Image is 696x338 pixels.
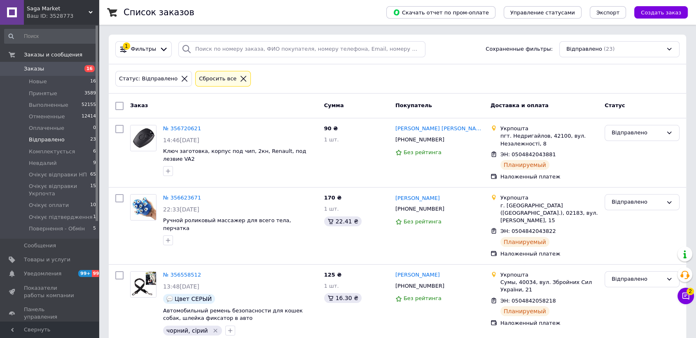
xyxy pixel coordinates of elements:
span: Очікує підтвердження [29,214,92,221]
a: Ключ заготовка, корпус под чип, 2кн, Renault, под лезвие VA2 [163,148,306,162]
div: 1 [123,42,130,50]
a: [PERSON_NAME] [395,271,440,279]
a: № 356720621 [163,125,201,131]
div: Наложенный платеж [500,319,598,327]
span: 1 [93,214,96,221]
div: Сбросить все [197,75,238,83]
span: Выполненные [29,101,68,109]
div: 22.41 ₴ [324,216,362,226]
img: Фото товару [131,195,156,220]
div: Ваш ID: 3528773 [27,12,99,20]
span: [PHONE_NUMBER] [395,206,444,212]
span: чорний, сірий [166,327,208,334]
div: Укрпошта [500,271,598,279]
span: 1 шт. [324,283,339,289]
a: Автомобильный ремень безопасности для кошек собак, шлейка фиксатор в авто [163,307,303,322]
span: Очікує відправки НП [29,171,87,178]
button: Создать заказ [634,6,688,19]
span: Новые [29,78,47,85]
span: 16 [90,78,96,85]
span: 9 [93,160,96,167]
span: ЭН: 0504842058218 [500,298,556,304]
div: Планируемый [500,160,549,170]
span: Уведомления [24,270,61,277]
div: 16.30 ₴ [324,293,362,303]
span: 14:46[DATE] [163,137,199,143]
span: [PHONE_NUMBER] [395,283,444,289]
img: Фото товару [131,125,156,151]
span: Управление статусами [510,9,575,16]
span: Комплектується [29,148,75,155]
span: 99+ [92,270,105,277]
a: [PERSON_NAME] [PERSON_NAME] [395,125,484,133]
span: 13:48[DATE] [163,283,199,290]
a: № 356623671 [163,195,201,201]
span: 5 [93,225,96,232]
div: пгт. Недригайлов, 42100, вул. Незалежності, 8 [500,132,598,147]
div: Планируемый [500,237,549,247]
span: Відправлено [29,136,65,143]
span: [PHONE_NUMBER] [395,136,444,143]
span: ЭН: 0504842043881 [500,151,556,157]
span: 16 [84,65,95,72]
span: 90 ₴ [324,125,338,131]
span: 2 [687,288,694,295]
span: Saga Market [27,5,89,12]
span: Показатели работы компании [24,284,76,299]
button: Чат с покупателем2 [677,288,694,304]
input: Поиск [4,29,97,44]
img: Фото товару [131,272,156,297]
span: Оплаченные [29,124,64,132]
span: Создать заказ [641,9,681,16]
div: Сумы, 40034, вул. Збройних Сил України, 21 [500,279,598,293]
span: Экспорт [596,9,619,16]
span: Товары и услуги [24,256,70,263]
span: 23 [90,136,96,143]
span: 10 [90,202,96,209]
span: Доставка и оплата [490,102,549,108]
span: Цвет СЕРЫЙ [175,296,212,302]
span: Очікує відправки Укрпочта [29,183,90,197]
span: Заказ [130,102,148,108]
span: 1 шт. [324,206,339,212]
div: Відправлено [612,198,663,207]
img: :speech_balloon: [166,296,173,302]
span: 0 [93,124,96,132]
span: Фильтры [131,45,156,53]
a: № 356558512 [163,272,201,278]
span: 99+ [78,270,92,277]
a: Создать заказ [626,9,688,15]
span: Панель управления [24,306,76,321]
span: Без рейтинга [404,295,441,301]
span: Покупатель [395,102,432,108]
span: 52155 [82,101,96,109]
a: [PERSON_NAME] [395,195,440,202]
div: Статус: Відправлено [117,75,179,83]
span: 15 [90,183,96,197]
div: Наложенный платеж [500,173,598,181]
span: Принятые [29,90,57,97]
span: Очікує оплати [29,202,69,209]
div: Укрпошта [500,125,598,132]
span: Ручной роликовый массажер для всего тела, перчатка [163,217,291,231]
span: Без рейтинга [404,149,441,155]
button: Экспорт [590,6,626,19]
span: Статус [605,102,625,108]
span: (23) [604,46,615,52]
input: Поиск по номеру заказа, ФИО покупателя, номеру телефона, Email, номеру накладной [178,41,425,57]
svg: Удалить метку [212,327,219,334]
span: 22:33[DATE] [163,206,199,213]
span: 170 ₴ [324,195,342,201]
span: 125 ₴ [324,272,342,278]
span: Заказы и сообщения [24,51,82,59]
span: ЭН: 0504842043822 [500,228,556,234]
span: Сообщения [24,242,56,249]
span: Повернення - Обмін [29,225,85,232]
button: Скачать отчет по пром-оплате [386,6,495,19]
span: Заказы [24,65,44,73]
